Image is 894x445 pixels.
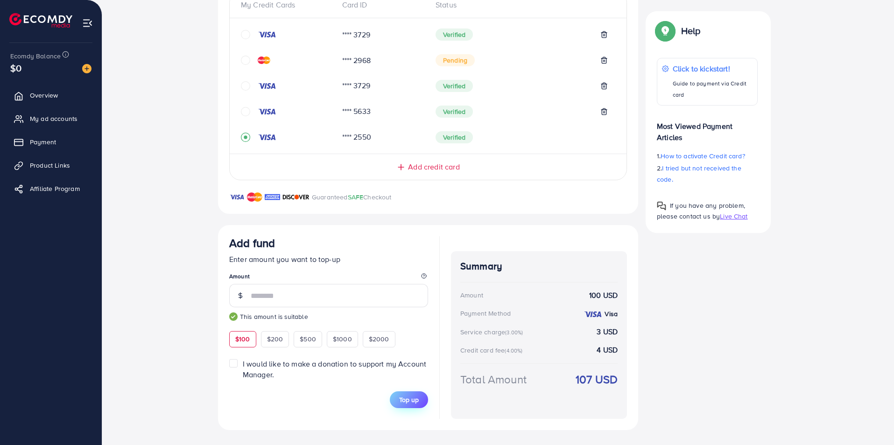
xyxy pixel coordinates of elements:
[241,133,250,142] svg: record circle
[436,80,473,92] span: Verified
[30,137,56,147] span: Payment
[460,371,527,388] div: Total Amount
[258,57,270,64] img: credit
[241,30,250,39] svg: circle
[657,163,741,184] span: I tried but not received the code.
[854,403,887,438] iframe: Chat
[505,347,522,354] small: (4.00%)
[30,114,77,123] span: My ad accounts
[258,31,276,38] img: credit
[82,64,92,73] img: image
[460,261,618,272] h4: Summary
[7,133,95,151] a: Payment
[460,309,511,318] div: Payment Method
[267,334,283,344] span: $200
[300,334,316,344] span: $500
[229,312,428,321] small: This amount is suitable
[30,91,58,100] span: Overview
[460,290,483,300] div: Amount
[657,201,745,221] span: If you have any problem, please contact us by
[673,78,753,100] p: Guide to payment via Credit card
[436,28,473,41] span: Verified
[7,86,95,105] a: Overview
[258,82,276,90] img: credit
[9,13,72,28] img: logo
[657,201,666,211] img: Popup guide
[247,191,262,203] img: brand
[399,395,419,404] span: Top up
[258,134,276,141] img: credit
[681,25,701,36] p: Help
[229,191,245,203] img: brand
[229,236,275,250] h3: Add fund
[605,309,618,318] strong: Visa
[436,54,475,66] span: Pending
[589,290,618,301] strong: 100 USD
[229,312,238,321] img: guide
[597,345,618,355] strong: 4 USD
[436,106,473,118] span: Verified
[369,334,389,344] span: $2000
[7,156,95,175] a: Product Links
[282,191,310,203] img: brand
[30,184,80,193] span: Affiliate Program
[720,212,747,221] span: Live Chat
[241,81,250,91] svg: circle
[348,192,364,202] span: SAFE
[235,334,250,344] span: $100
[436,131,473,143] span: Verified
[657,150,758,162] p: 1.
[576,371,618,388] strong: 107 USD
[312,191,392,203] p: Guaranteed Checkout
[333,334,352,344] span: $1000
[657,113,758,143] p: Most Viewed Payment Articles
[408,162,459,172] span: Add credit card
[229,272,428,284] legend: Amount
[460,346,526,355] div: Credit card fee
[673,63,753,74] p: Click to kickstart!
[30,161,70,170] span: Product Links
[241,107,250,116] svg: circle
[10,51,61,61] span: Ecomdy Balance
[657,22,674,39] img: Popup guide
[657,162,758,185] p: 2.
[265,191,280,203] img: brand
[229,254,428,265] p: Enter amount you want to top-up
[390,391,428,408] button: Top up
[597,326,618,337] strong: 3 USD
[258,108,276,115] img: credit
[584,311,602,318] img: credit
[82,18,93,28] img: menu
[241,56,250,65] svg: circle
[505,329,523,336] small: (3.00%)
[661,151,745,161] span: How to activate Credit card?
[7,109,95,128] a: My ad accounts
[460,327,526,337] div: Service charge
[10,61,21,75] span: $0
[243,359,426,380] span: I would like to make a donation to support my Account Manager.
[7,179,95,198] a: Affiliate Program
